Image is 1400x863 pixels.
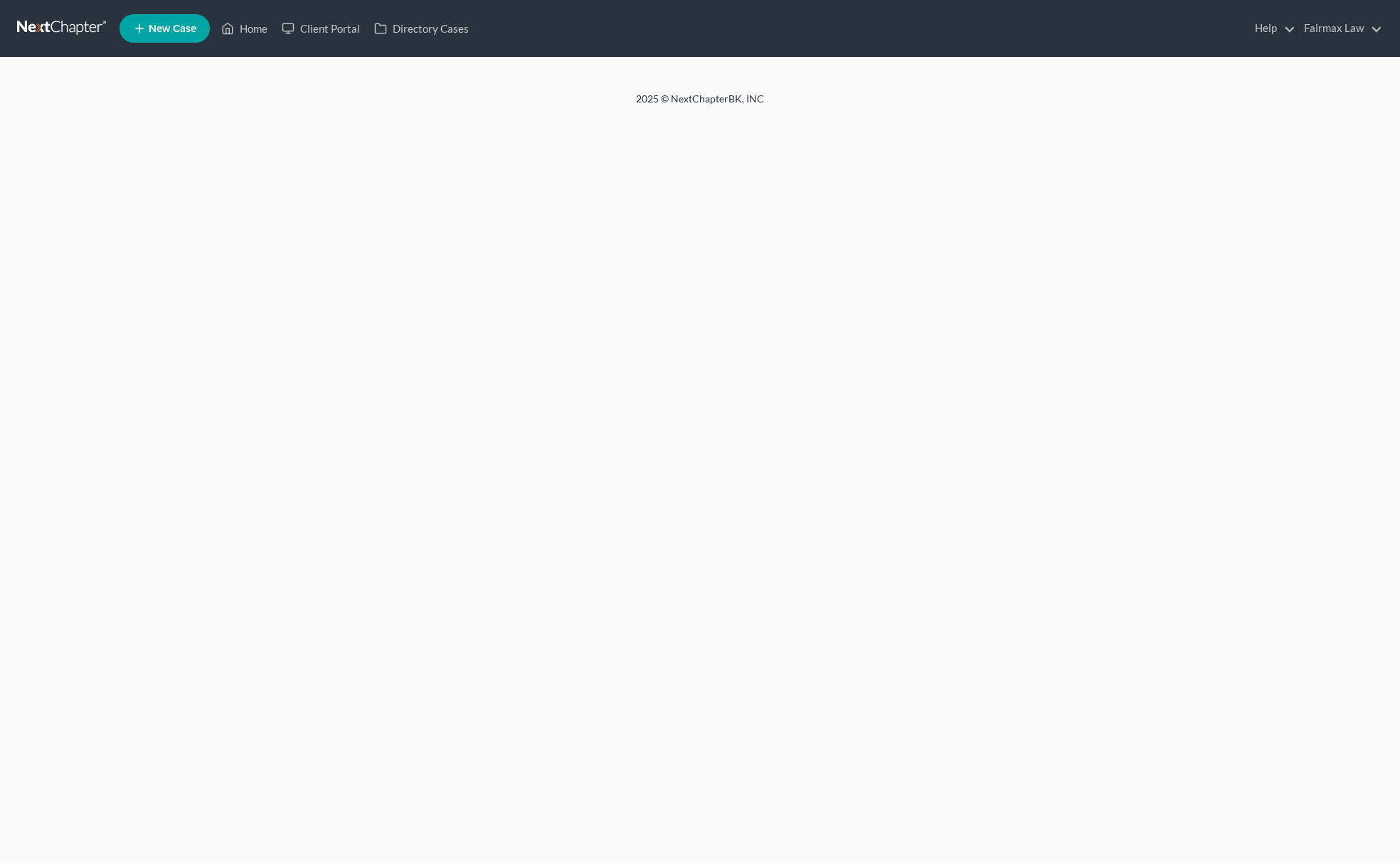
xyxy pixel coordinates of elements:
[275,16,367,41] a: Client Portal
[1297,16,1382,41] a: Fairmax Law
[214,16,275,41] a: Home
[120,14,210,43] new-legal-case-button: New Case
[295,92,1105,117] div: 2025 © NextChapterBK, INC
[1248,16,1295,41] a: Help
[367,16,476,41] a: Directory Cases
